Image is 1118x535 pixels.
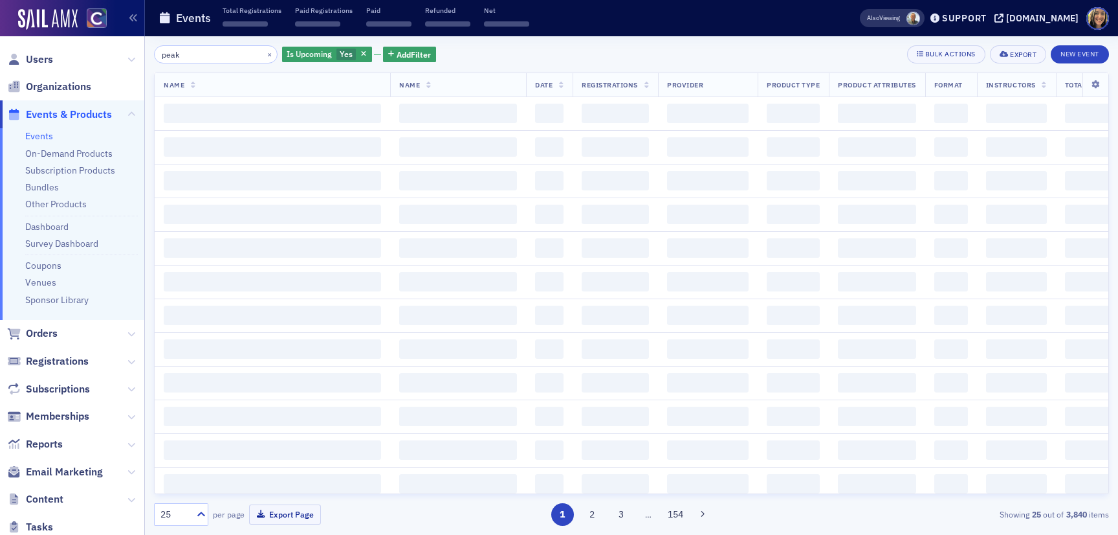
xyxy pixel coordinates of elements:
[667,440,749,460] span: ‌
[767,306,820,325] span: ‌
[164,272,381,291] span: ‌
[7,492,63,507] a: Content
[26,326,58,341] span: Orders
[934,339,968,359] span: ‌
[664,503,687,526] button: 154
[767,407,820,426] span: ‌
[986,171,1047,190] span: ‌
[1064,508,1089,520] strong: 3,840
[164,474,381,494] span: ‌
[667,80,703,89] span: Provider
[986,272,1047,291] span: ‌
[26,108,112,122] span: Events & Products
[667,272,749,291] span: ‌
[25,238,98,249] a: Survey Dashboard
[582,339,649,359] span: ‌
[934,407,968,426] span: ‌
[838,205,915,224] span: ‌
[986,306,1047,325] span: ‌
[366,21,411,27] span: ‌
[1029,508,1043,520] strong: 25
[7,52,53,67] a: Users
[25,165,115,176] a: Subscription Products
[399,339,517,359] span: ‌
[582,474,649,494] span: ‌
[26,80,91,94] span: Organizations
[986,104,1047,123] span: ‌
[425,21,470,27] span: ‌
[399,137,517,157] span: ‌
[282,47,372,63] div: Yes
[25,148,113,159] a: On-Demand Products
[399,171,517,190] span: ‌
[164,440,381,460] span: ‌
[582,104,649,123] span: ‌
[25,221,69,233] a: Dashboard
[397,49,431,60] span: Add Filter
[582,272,649,291] span: ‌
[667,104,749,123] span: ‌
[7,382,90,396] a: Subscriptions
[986,373,1047,393] span: ‌
[934,104,968,123] span: ‌
[582,137,649,157] span: ‌
[25,181,59,193] a: Bundles
[535,272,564,291] span: ‌
[942,12,987,24] div: Support
[838,373,915,393] span: ‌
[535,339,564,359] span: ‌
[767,80,820,89] span: Product Type
[994,14,1083,23] button: [DOMAIN_NAME]
[7,520,53,534] a: Tasks
[934,80,963,89] span: Format
[838,238,915,258] span: ‌
[340,49,353,59] span: Yes
[667,238,749,258] span: ‌
[767,171,820,190] span: ‌
[767,205,820,224] span: ‌
[986,80,1036,89] span: Instructors
[399,474,517,494] span: ‌
[986,205,1047,224] span: ‌
[7,80,91,94] a: Organizations
[399,205,517,224] span: ‌
[1051,45,1109,63] button: New Event
[25,277,56,288] a: Venues
[535,171,564,190] span: ‌
[164,104,381,123] span: ‌
[164,238,381,258] span: ‌
[535,474,564,494] span: ‌
[838,272,915,291] span: ‌
[213,508,245,520] label: per page
[767,104,820,123] span: ‌
[610,503,633,526] button: 3
[582,205,649,224] span: ‌
[767,373,820,393] span: ‌
[399,272,517,291] span: ‌
[7,437,63,451] a: Reports
[287,49,332,59] span: Is Upcoming
[1051,47,1109,59] a: New Event
[667,373,749,393] span: ‌
[925,51,976,58] div: Bulk Actions
[551,503,574,526] button: 1
[484,21,529,27] span: ‌
[7,465,103,479] a: Email Marketing
[535,205,564,224] span: ‌
[838,80,915,89] span: Product Attributes
[154,45,278,63] input: Search…
[582,238,649,258] span: ‌
[838,137,915,157] span: ‌
[164,339,381,359] span: ‌
[800,508,1109,520] div: Showing out of items
[767,474,820,494] span: ‌
[906,12,920,25] span: Derrol Moorhead
[26,409,89,424] span: Memberships
[582,80,638,89] span: Registrations
[639,508,657,520] span: …
[867,14,879,22] div: Also
[667,306,749,325] span: ‌
[934,474,968,494] span: ‌
[667,171,749,190] span: ‌
[25,130,53,142] a: Events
